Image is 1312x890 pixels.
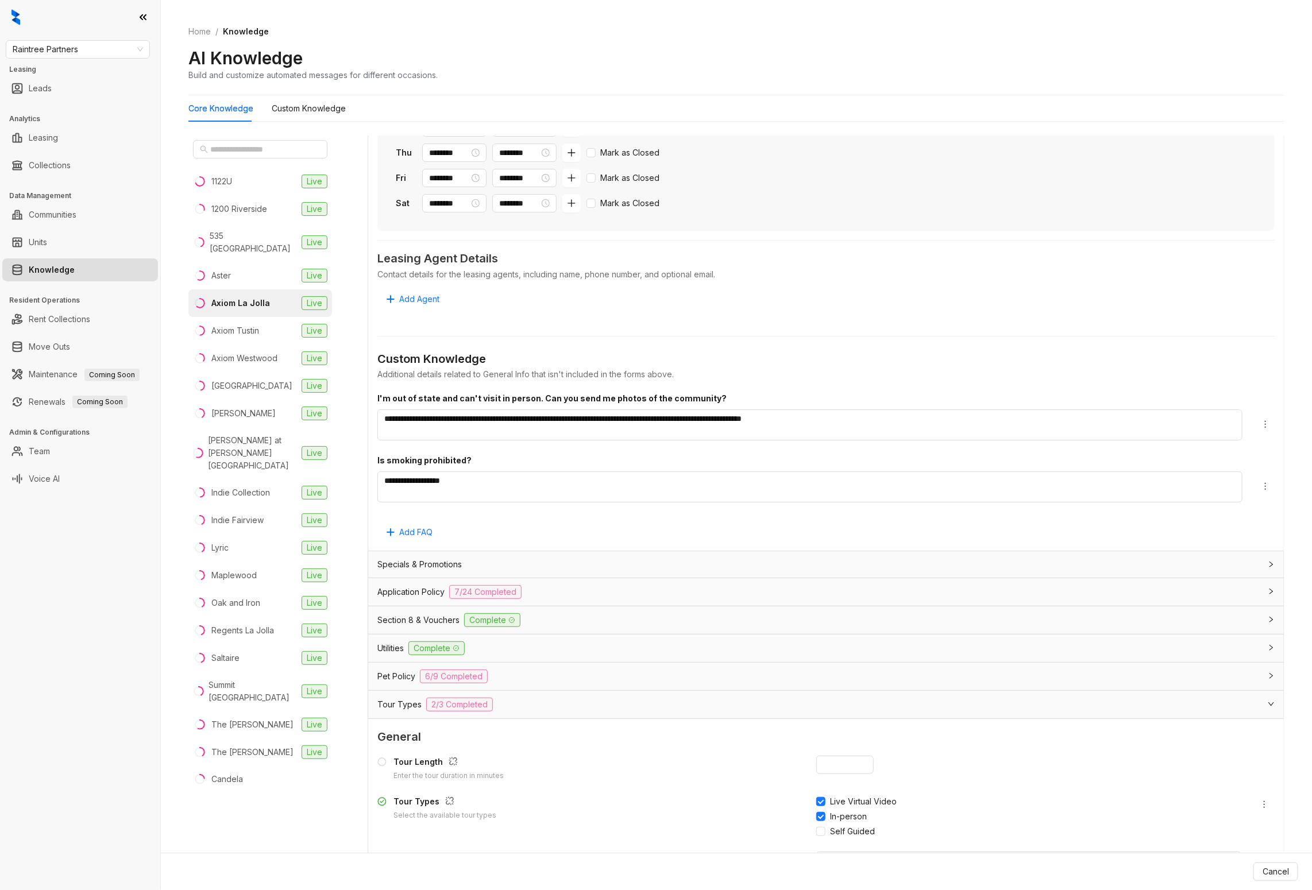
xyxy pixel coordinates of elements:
span: expanded [1268,701,1275,707]
span: Knowledge [223,26,269,36]
div: Enter the tour duration in minutes [393,771,504,781]
li: Renewals [2,390,158,413]
a: Knowledge [29,258,75,281]
h3: Resident Operations [9,295,160,305]
div: Saltaire [211,652,240,664]
span: Live [302,745,327,759]
span: collapsed [1268,588,1275,595]
button: Add Agent [377,290,449,308]
span: Live [302,351,327,365]
div: Build and customize automated messages for different occasions. [188,69,438,81]
span: 7/24 Completed [449,585,522,599]
li: Leasing [2,126,158,149]
span: Live [302,296,327,310]
div: 1200 Riverside [211,203,267,215]
span: Live [302,651,327,665]
li: Knowledge [2,258,158,281]
div: Select the available tour types [393,810,496,821]
span: Live [302,718,327,732]
div: Axiom La Jolla [211,297,270,309]
span: plus [567,199,576,208]
a: Rent Collections [29,308,90,331]
div: I'm out of state and can't visit in person. Can you send me photos of the community? [377,392,1242,405]
li: / [215,25,218,38]
li: Communities [2,203,158,226]
span: Live [302,202,327,216]
div: Section 8 & VouchersComplete [368,606,1284,634]
div: Regents La Jolla [211,624,274,637]
span: more [1261,482,1270,491]
div: Contact details for the leasing agents, including name, phone number, and optional email. [377,268,1275,281]
li: Leads [2,77,158,100]
div: Candela [211,773,243,785]
div: Pet Policy6/9 Completed [368,663,1284,690]
span: In-person [825,810,871,823]
span: Leasing Agent Details [377,250,1275,268]
a: Team [29,440,50,463]
li: Team [2,440,158,463]
span: Live [302,513,327,527]
div: Lyric [211,541,229,554]
a: Voice AI [29,467,60,490]
span: Application Policy [377,586,445,598]
span: Live [302,446,327,460]
span: more [1261,420,1270,429]
div: Thu [396,146,416,159]
div: Specials & Promotions [368,551,1284,578]
div: UtilitiesComplete [368,634,1284,662]
a: Move Outs [29,335,70,358]
span: Utilities [377,642,404,655]
div: Additional details related to General Info that isn't included in the forms above. [377,368,1275,381]
span: General [377,728,1275,746]
div: The [PERSON_NAME] [211,746,294,759]
div: 1122U [211,175,232,188]
span: collapsed [1268,561,1275,568]
span: collapsed [1268,616,1275,623]
div: Axiom Tustin [211,324,259,337]
div: Tour Types [393,795,496,810]
div: Tour Length [393,756,504,771]
span: Tour Types [377,698,422,711]
div: Maplewood [211,569,257,582]
li: Move Outs [2,335,158,358]
div: [PERSON_NAME] at [PERSON_NAME][GEOGRAPHIC_DATA] [208,434,297,472]
span: Complete [408,641,465,655]
h3: Analytics [9,114,160,124]
li: Collections [2,154,158,177]
span: Live [302,269,327,283]
span: Pet Policy [377,670,415,683]
span: Live [302,624,327,637]
div: Sat [396,197,416,210]
li: Voice AI [2,467,158,490]
span: Live [302,541,327,555]
div: Indie Collection [211,486,270,499]
span: Live [302,324,327,338]
div: [GEOGRAPHIC_DATA] [211,380,292,392]
div: Custom Knowledge [377,350,1275,368]
a: Leasing [29,126,58,149]
span: Live [302,596,327,610]
span: Specials & Promotions [377,558,462,571]
div: Indie Fairview [211,514,264,527]
div: 535 [GEOGRAPHIC_DATA] [210,230,297,255]
span: Live [302,379,327,393]
div: [PERSON_NAME] [211,407,276,420]
span: Live [302,235,327,249]
div: Application Policy7/24 Completed [368,578,1284,606]
div: Tour Types2/3 Completed [368,691,1284,718]
span: plus [567,173,576,183]
span: Mark as Closed [596,172,664,184]
div: Summit [GEOGRAPHIC_DATA] [209,679,297,704]
span: Add FAQ [399,526,433,539]
div: Fri [396,172,416,184]
a: Collections [29,154,71,177]
div: Oak and Iron [211,597,260,609]
a: Leads [29,77,52,100]
li: Maintenance [2,363,158,386]
span: Self Guided [825,825,879,838]
span: Live [302,407,327,420]
span: Live [302,568,327,582]
li: Rent Collections [2,308,158,331]
span: Section 8 & Vouchers [377,614,460,626]
span: Add Agent [399,293,439,305]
